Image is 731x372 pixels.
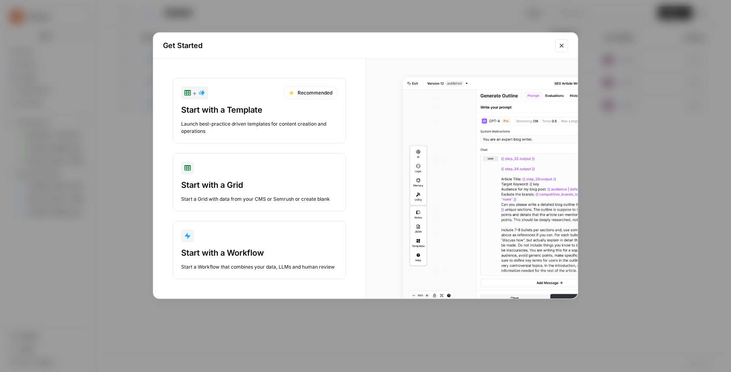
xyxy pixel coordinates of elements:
button: +RecommendedStart with a TemplateLaunch best-practice driven templates for content creation and o... [173,78,346,143]
button: Start with a WorkflowStart a Workflow that combines your data, LLMs and human review [173,221,346,279]
div: + [184,88,205,98]
div: Launch best-practice driven templates for content creation and operations [181,120,338,135]
button: Start with a GridStart a Grid with data from your CMS or Semrush or create blank [173,153,346,211]
div: Start with a Workflow [181,247,338,259]
button: Close modal [555,39,568,52]
div: Recommended [283,86,338,99]
div: Start a Grid with data from your CMS or Semrush or create blank [181,195,338,203]
div: Start with a Template [181,104,338,116]
div: Start a Workflow that combines your data, LLMs and human review [181,263,338,271]
div: Start with a Grid [181,179,338,191]
h2: Get Started [163,40,550,51]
